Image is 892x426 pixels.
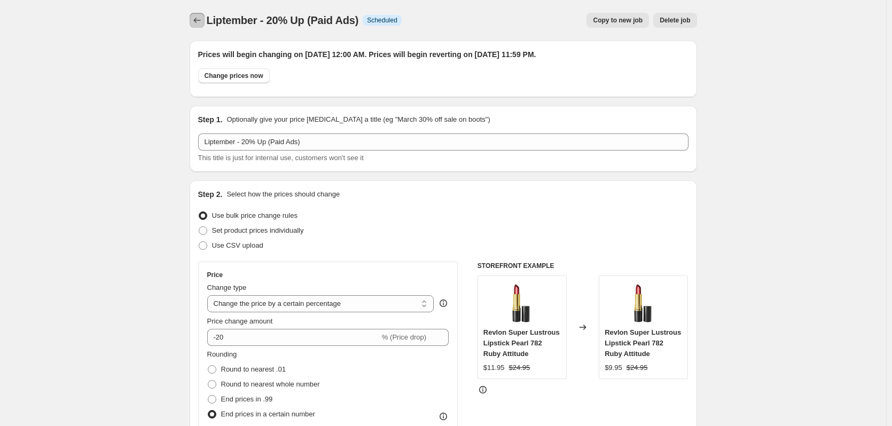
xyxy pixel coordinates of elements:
[478,262,688,270] h6: STOREFRONT EXAMPLE
[660,16,690,25] span: Delete job
[226,189,340,200] p: Select how the prices should change
[207,350,237,358] span: Rounding
[207,14,359,26] span: Liptember - 20% Up (Paid Ads)
[212,226,304,234] span: Set product prices individually
[221,380,320,388] span: Round to nearest whole number
[198,68,270,83] button: Change prices now
[198,154,364,162] span: This title is just for internal use, customers won't see it
[605,362,622,373] div: $9.95
[438,298,449,309] div: help
[190,13,205,28] button: Price change jobs
[605,328,681,358] span: Revlon Super Lustrous Lipstick Pearl 782 Ruby Attitude
[207,317,273,325] span: Price change amount
[221,395,273,403] span: End prices in .99
[622,281,665,324] img: 9548c0cfc514ae3062d356a2d0d42939_1024x1024_2x_7be96c60-1753-4fa1-a7ca-ca3a4da47579_80x.webp
[483,328,560,358] span: Revlon Super Lustrous Lipstick Pearl 782 Ruby Attitude
[212,241,263,249] span: Use CSV upload
[593,16,643,25] span: Copy to new job
[509,362,530,373] strike: $24.95
[207,283,247,291] span: Change type
[586,13,649,28] button: Copy to new job
[198,49,688,60] h2: Prices will begin changing on [DATE] 12:00 AM. Prices will begin reverting on [DATE] 11:59 PM.
[500,281,543,324] img: 9548c0cfc514ae3062d356a2d0d42939_1024x1024_2x_7be96c60-1753-4fa1-a7ca-ca3a4da47579_80x.webp
[198,189,223,200] h2: Step 2.
[212,211,298,219] span: Use bulk price change rules
[207,329,380,346] input: -15
[382,333,426,341] span: % (Price drop)
[226,114,490,125] p: Optionally give your price [MEDICAL_DATA] a title (eg "March 30% off sale on boots")
[653,13,697,28] button: Delete job
[367,16,397,25] span: Scheduled
[221,365,286,373] span: Round to nearest .01
[221,410,315,418] span: End prices in a certain number
[483,362,505,373] div: $11.95
[627,362,648,373] strike: $24.95
[205,72,263,80] span: Change prices now
[198,133,688,151] input: 30% off holiday sale
[207,271,223,279] h3: Price
[198,114,223,125] h2: Step 1.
